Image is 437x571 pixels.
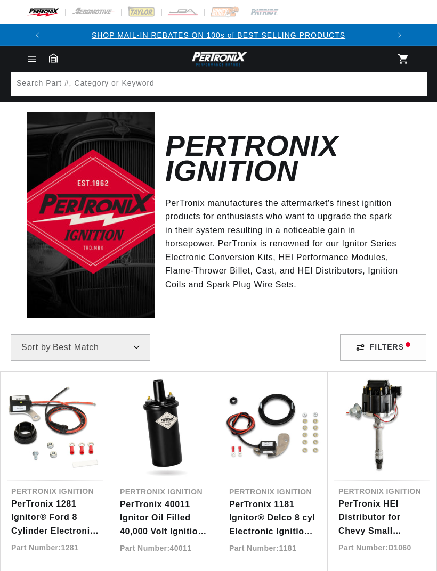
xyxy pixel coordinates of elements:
[165,134,400,184] h2: Pertronix Ignition
[402,72,426,96] button: Search Part #, Category or Keyword
[21,343,51,352] span: Sort by
[338,497,426,538] a: PerTronix HEI Distributor for Chevy Small Block/Big Block Engines
[49,53,58,63] a: Garage: 0 item(s)
[189,50,248,68] img: Pertronix
[27,24,48,46] button: Translation missing: en.sections.announcements.previous_announcement
[92,31,345,39] a: SHOP MAIL-IN REBATES ON 100s of BEST SELLING PRODUCTS
[11,334,150,361] select: Sort by
[165,196,400,292] p: PerTronix manufactures the aftermarket's finest ignition products for enthusiasts who want to upg...
[11,497,99,538] a: PerTronix 1281 Ignitor® Ford 8 Cylinder Electronic Ignition Conversion Kit
[20,53,44,65] summary: Menu
[48,29,389,41] div: 1 of 2
[389,24,410,46] button: Translation missing: en.sections.announcements.next_announcement
[340,334,426,361] div: Filters
[11,72,427,96] input: Search Part #, Category or Keyword
[120,498,208,539] a: PerTronix 40011 Ignitor Oil Filled 40,000 Volt Ignition Coil with 1.5 Ohms Resistance in Black
[48,29,389,41] div: Announcement
[27,112,155,318] img: Pertronix Ignition
[229,498,317,539] a: PerTronix 1181 Ignitor® Delco 8 cyl Electronic Ignition Conversion Kit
